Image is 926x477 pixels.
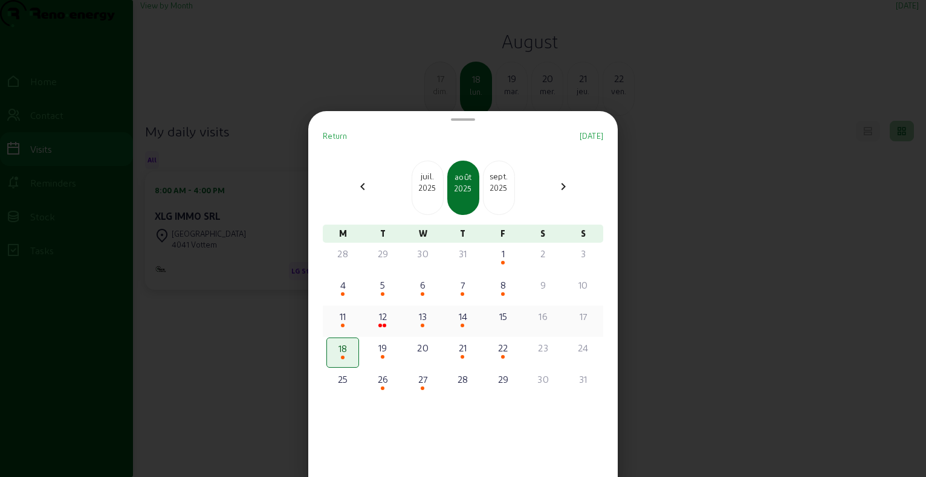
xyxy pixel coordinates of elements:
[568,309,598,324] div: 17
[523,225,563,243] div: S
[448,246,478,261] div: 31
[363,225,403,243] div: T
[488,309,518,324] div: 15
[367,341,398,355] div: 19
[528,309,558,324] div: 16
[563,225,603,243] div: S
[488,246,518,261] div: 1
[488,278,518,292] div: 8
[488,372,518,386] div: 29
[408,372,438,386] div: 27
[328,309,358,324] div: 11
[528,246,558,261] div: 2
[488,341,518,355] div: 22
[443,225,483,243] div: T
[483,225,523,243] div: F
[448,341,478,355] div: 21
[528,341,558,355] div: 23
[408,246,438,261] div: 30
[412,170,443,182] div: juil.
[448,372,478,386] div: 28
[448,278,478,292] div: 7
[568,341,598,355] div: 24
[328,372,358,386] div: 25
[568,246,598,261] div: 3
[367,372,398,386] div: 26
[556,179,571,194] mat-icon: chevron_right
[328,278,358,292] div: 4
[323,225,363,243] div: M
[448,183,478,194] div: 2025
[408,341,438,355] div: 20
[528,372,558,386] div: 30
[355,179,370,194] mat-icon: chevron_left
[568,372,598,386] div: 31
[367,278,398,292] div: 5
[328,246,358,261] div: 28
[568,278,598,292] div: 10
[403,225,443,243] div: W
[484,170,514,182] div: sept.
[448,171,478,183] div: août
[484,182,514,193] div: 2025
[408,309,438,324] div: 13
[448,309,478,324] div: 14
[367,246,398,261] div: 29
[367,309,398,324] div: 12
[580,131,604,140] span: [DATE]
[408,278,438,292] div: 6
[528,278,558,292] div: 9
[412,182,443,193] div: 2025
[323,131,348,140] span: Return
[328,341,357,356] div: 18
